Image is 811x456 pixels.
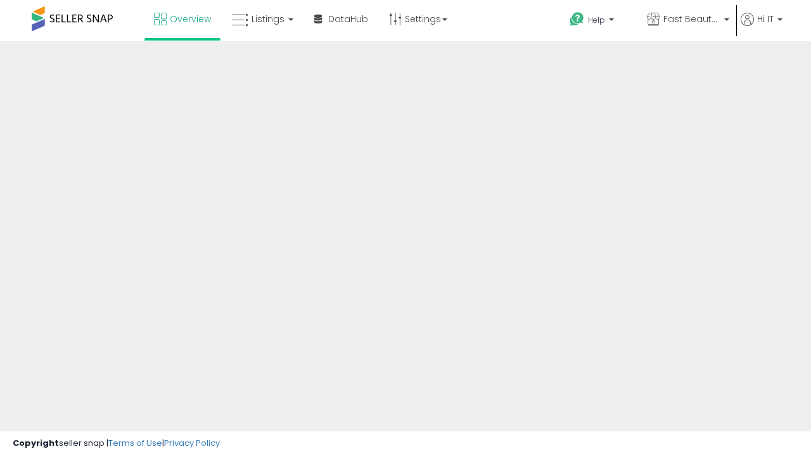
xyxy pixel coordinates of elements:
[588,15,605,25] span: Help
[663,13,720,25] span: Fast Beauty ([GEOGRAPHIC_DATA])
[164,437,220,449] a: Privacy Policy
[559,2,635,41] a: Help
[108,437,162,449] a: Terms of Use
[741,13,782,41] a: Hi IT
[252,13,284,25] span: Listings
[13,437,59,449] strong: Copyright
[328,13,368,25] span: DataHub
[569,11,585,27] i: Get Help
[13,438,220,450] div: seller snap | |
[170,13,211,25] span: Overview
[757,13,774,25] span: Hi IT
